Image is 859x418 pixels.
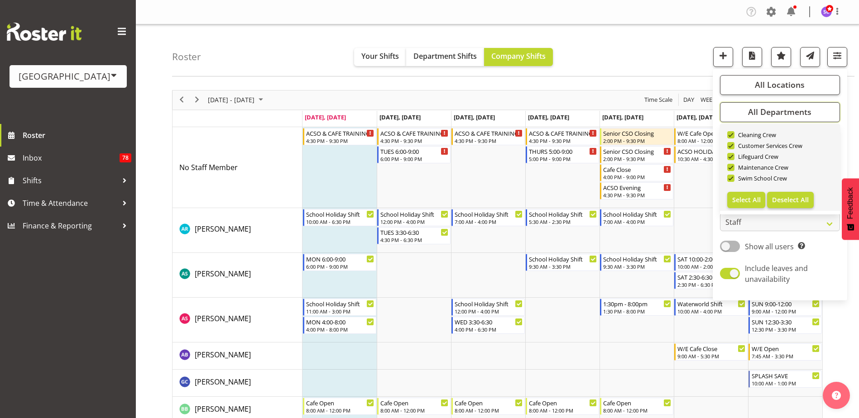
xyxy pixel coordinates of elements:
[603,218,671,225] div: 7:00 AM - 4:00 PM
[603,254,671,263] div: School Holiday Shift
[755,79,805,90] span: All Locations
[173,127,302,208] td: No Staff Member resource
[306,137,374,144] div: 4:30 PM - 9:30 PM
[195,349,251,360] a: [PERSON_NAME]
[713,47,733,67] button: Add a new shift
[734,175,787,182] span: Swim School Crew
[7,23,82,41] img: Rosterit website logo
[380,128,448,138] div: ACSO & CAFE TRAINING
[195,404,251,414] span: [PERSON_NAME]
[752,308,820,315] div: 9:00 AM - 12:00 PM
[491,51,546,61] span: Company Shifts
[674,299,748,316] div: Alex Sansom"s event - Waterworld Shift Begin From Saturday, September 27, 2025 at 10:00:00 AM GMT...
[800,47,820,67] button: Send a list of all shifts for the selected filtered period to all rostered employees.
[603,137,671,144] div: 2:00 PM - 9:30 PM
[303,299,376,316] div: Alex Sansom"s event - School Holiday Shift Begin From Monday, September 22, 2025 at 11:00:00 AM G...
[742,47,762,67] button: Download a PDF of the roster according to the set date range.
[23,219,118,233] span: Finance & Reporting
[699,94,718,105] button: Timeline Week
[734,164,789,171] span: Maintenance Crew
[406,48,484,66] button: Department Shifts
[603,191,671,199] div: 4:30 PM - 9:30 PM
[380,236,448,243] div: 4:30 PM - 6:30 PM
[529,398,597,407] div: Cafe Open
[682,94,696,105] button: Timeline Day
[529,209,597,218] div: School Holiday Shift
[380,209,448,218] div: School Holiday Shift
[603,155,671,162] div: 2:00 PM - 9:30 PM
[752,380,820,387] div: 10:00 AM - 1:00 PM
[306,263,374,270] div: 6:00 PM - 9:00 PM
[529,128,597,138] div: ACSO & CAFE TRAINING
[195,404,251,414] a: [PERSON_NAME]
[677,128,745,138] div: W/E Cafe Open
[526,128,599,145] div: No Staff Member"s event - ACSO & CAFE TRAINING Begin From Thursday, September 25, 2025 at 4:30:00...
[174,90,189,109] div: previous period
[734,131,777,138] span: Cleaning Crew
[600,146,673,163] div: No Staff Member"s event - Senior CSO Closing Begin From Friday, September 26, 2025 at 2:00:00 PM ...
[600,209,673,226] div: Addison Robertson"s event - School Holiday Shift Begin From Friday, September 26, 2025 at 7:00:00...
[677,308,745,315] div: 10:00 AM - 4:00 PM
[752,371,820,380] div: SPLASH SAVE
[529,147,597,156] div: THURS 5:00-9:00
[195,376,251,387] a: [PERSON_NAME]
[603,183,671,192] div: ACSO Evening
[455,317,523,326] div: WED 3:30-6:30
[752,317,820,326] div: SUN 12:30-3:30
[173,370,302,397] td: Argus Chay resource
[354,48,406,66] button: Your Shifts
[772,195,809,204] span: Deselect All
[172,52,201,62] h4: Roster
[602,113,643,121] span: [DATE], [DATE]
[361,51,399,61] span: Your Shifts
[529,407,597,414] div: 8:00 AM - 12:00 PM
[380,218,448,225] div: 12:00 PM - 4:00 PM
[377,227,451,244] div: Addison Robertson"s event - TUES 3:30-6:30 Begin From Tuesday, September 23, 2025 at 4:30:00 PM G...
[455,209,523,218] div: School Holiday Shift
[529,254,597,263] div: School Holiday Shift
[674,343,748,361] div: Amber-Jade Brass"s event - W/E Cafe Close Begin From Saturday, September 27, 2025 at 9:00:00 AM G...
[380,228,448,237] div: TUES 3:30-6:30
[821,6,832,17] img: stephen-cook564.jpg
[526,254,599,271] div: Ajay Smith"s event - School Holiday Shift Begin From Thursday, September 25, 2025 at 9:30:00 AM G...
[674,146,748,163] div: No Staff Member"s event - ACSO HOLIDAYS Begin From Saturday, September 27, 2025 at 10:30:00 AM GM...
[179,162,238,173] a: No Staff Member
[377,209,451,226] div: Addison Robertson"s event - School Holiday Shift Begin From Tuesday, September 23, 2025 at 12:00:...
[195,313,251,323] span: [PERSON_NAME]
[195,268,251,279] a: [PERSON_NAME]
[677,113,718,121] span: [DATE], [DATE]
[303,317,376,334] div: Alex Sansom"s event - MON 4:00-8:00 Begin From Monday, September 22, 2025 at 4:00:00 PM GMT+12:00...
[455,308,523,315] div: 12:00 PM - 4:00 PM
[677,281,745,288] div: 2:30 PM - 6:30 PM
[306,209,374,218] div: School Holiday Shift
[727,192,766,208] button: Select All
[377,146,451,163] div: No Staff Member"s event - TUES 6:00-9:00 Begin From Tuesday, September 23, 2025 at 6:00:00 PM GMT...
[306,407,374,414] div: 8:00 AM - 12:00 PM
[303,209,376,226] div: Addison Robertson"s event - School Holiday Shift Begin From Monday, September 22, 2025 at 10:00:0...
[455,218,523,225] div: 7:00 AM - 4:00 PM
[306,326,374,333] div: 4:00 PM - 8:00 PM
[205,90,269,109] div: September 22 - 28, 2025
[207,94,255,105] span: [DATE] - [DATE]
[600,398,673,415] div: Bailey Blomfield"s event - Cafe Open Begin From Friday, September 26, 2025 at 8:00:00 AM GMT+12:0...
[600,164,673,181] div: No Staff Member"s event - Cafe Close Begin From Friday, September 26, 2025 at 4:00:00 PM GMT+12:0...
[305,113,346,121] span: [DATE], [DATE]
[455,407,523,414] div: 8:00 AM - 12:00 PM
[379,113,421,121] span: [DATE], [DATE]
[749,343,822,361] div: Amber-Jade Brass"s event - W/E Open Begin From Sunday, September 28, 2025 at 7:45:00 AM GMT+13:00...
[451,317,525,334] div: Alex Sansom"s event - WED 3:30-6:30 Begin From Wednesday, September 24, 2025 at 4:00:00 PM GMT+12...
[745,263,808,284] span: Include leaves and unavailability
[603,173,671,180] div: 4:00 PM - 9:00 PM
[752,344,820,353] div: W/E Open
[23,196,118,210] span: Time & Attendance
[752,326,820,333] div: 12:30 PM - 3:30 PM
[846,187,854,219] span: Feedback
[380,155,448,162] div: 6:00 PM - 9:00 PM
[306,308,374,315] div: 11:00 AM - 3:00 PM
[455,137,523,144] div: 4:30 PM - 9:30 PM
[23,174,118,187] span: Shifts
[752,352,820,360] div: 7:45 AM - 3:30 PM
[677,352,745,360] div: 9:00 AM - 5:30 PM
[682,94,695,105] span: Day
[191,94,203,105] button: Next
